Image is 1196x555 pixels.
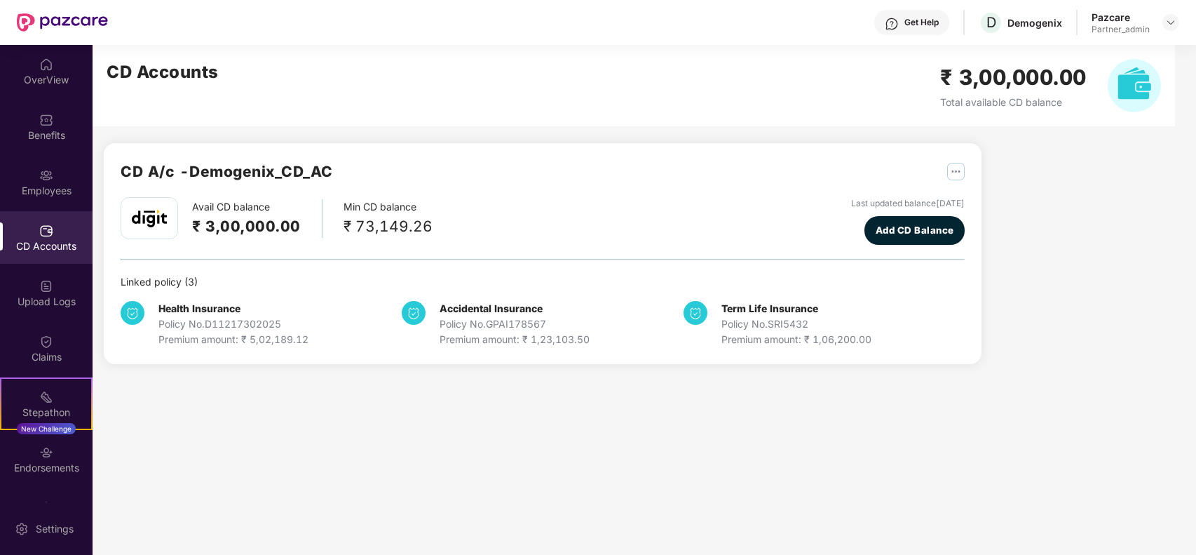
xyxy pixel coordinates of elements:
[1092,24,1150,35] div: Partner_admin
[885,17,899,31] img: svg+xml;base64,PHN2ZyBpZD0iSGVscC0zMngzMiIgeG1sbnM9Imh0dHA6Ly93d3cudzMub3JnLzIwMDAvc3ZnIiB3aWR0aD...
[121,301,144,325] img: svg+xml;base64,PHN2ZyB4bWxucz0iaHR0cDovL3d3dy53My5vcmcvMjAwMC9zdmciIHdpZHRoPSIzNCIgaGVpZ2h0PSIzNC...
[121,274,965,290] div: Linked policy ( 3 )
[158,302,240,314] b: Health Insurance
[1,406,91,420] div: Stepathon
[107,59,219,86] h2: CD Accounts
[39,335,53,349] img: svg+xml;base64,PHN2ZyBpZD0iQ2xhaW0iIHhtbG5zPSJodHRwOi8vd3d3LnczLm9yZy8yMDAwL3N2ZyIgd2lkdGg9IjIwIi...
[876,223,954,238] span: Add CD Balance
[32,522,78,536] div: Settings
[39,446,53,460] img: svg+xml;base64,PHN2ZyBpZD0iRW5kb3JzZW1lbnRzIiB4bWxucz0iaHR0cDovL3d3dy53My5vcmcvMjAwMC9zdmciIHdpZH...
[1092,11,1150,24] div: Pazcare
[1007,16,1062,29] div: Demogenix
[947,163,965,180] img: svg+xml;base64,PHN2ZyB4bWxucz0iaHR0cDovL3d3dy53My5vcmcvMjAwMC9zdmciIHdpZHRoPSIyNSIgaGVpZ2h0PSIyNS...
[121,160,333,183] h2: CD A/c - Demogenix_CD_AC
[17,13,108,32] img: New Pazcare Logo
[158,332,308,347] div: Premium amount: ₹ 5,02,189.12
[1108,59,1161,112] img: svg+xml;base64,PHN2ZyB4bWxucz0iaHR0cDovL3d3dy53My5vcmcvMjAwMC9zdmciIHhtbG5zOnhsaW5rPSJodHRwOi8vd3...
[192,199,322,238] div: Avail CD balance
[132,210,167,227] img: godigit.png
[721,302,818,314] b: Term Life Insurance
[344,215,433,238] div: ₹ 73,149.26
[440,302,543,314] b: Accidental Insurance
[17,423,76,434] div: New Challenge
[39,113,53,127] img: svg+xml;base64,PHN2ZyBpZD0iQmVuZWZpdHMiIHhtbG5zPSJodHRwOi8vd3d3LnczLm9yZy8yMDAwL3N2ZyIgd2lkdGg9Ij...
[851,197,965,210] div: Last updated balance [DATE]
[39,279,53,293] img: svg+xml;base64,PHN2ZyBpZD0iVXBsb2FkX0xvZ3MiIGRhdGEtbmFtZT0iVXBsb2FkIExvZ3MiIHhtbG5zPSJodHRwOi8vd3...
[440,316,590,332] div: Policy No. GPAI178567
[344,199,433,238] div: Min CD balance
[864,216,965,246] button: Add CD Balance
[940,61,1087,94] h2: ₹ 3,00,000.00
[39,58,53,72] img: svg+xml;base64,PHN2ZyBpZD0iSG9tZSIgeG1sbnM9Imh0dHA6Ly93d3cudzMub3JnLzIwMDAvc3ZnIiB3aWR0aD0iMjAiIG...
[986,14,996,31] span: D
[39,168,53,182] img: svg+xml;base64,PHN2ZyBpZD0iRW1wbG95ZWVzIiB4bWxucz0iaHR0cDovL3d3dy53My5vcmcvMjAwMC9zdmciIHdpZHRoPS...
[1165,17,1176,28] img: svg+xml;base64,PHN2ZyBpZD0iRHJvcGRvd24tMzJ4MzIiIHhtbG5zPSJodHRwOi8vd3d3LnczLm9yZy8yMDAwL3N2ZyIgd2...
[158,316,308,332] div: Policy No. D11217302025
[440,332,590,347] div: Premium amount: ₹ 1,23,103.50
[39,224,53,238] img: svg+xml;base64,PHN2ZyBpZD0iQ0RfQWNjb3VudHMiIGRhdGEtbmFtZT0iQ0QgQWNjb3VudHMiIHhtbG5zPSJodHRwOi8vd3...
[15,522,29,536] img: svg+xml;base64,PHN2ZyBpZD0iU2V0dGluZy0yMHgyMCIgeG1sbnM9Imh0dHA6Ly93d3cudzMub3JnLzIwMDAvc3ZnIiB3aW...
[721,316,871,332] div: Policy No. SRI5432
[402,301,426,325] img: svg+xml;base64,PHN2ZyB4bWxucz0iaHR0cDovL3d3dy53My5vcmcvMjAwMC9zdmciIHdpZHRoPSIzNCIgaGVpZ2h0PSIzNC...
[904,17,939,28] div: Get Help
[39,501,53,515] img: svg+xml;base64,PHN2ZyBpZD0iTXlfT3JkZXJzIiBkYXRhLW5hbWU9Ik15IE9yZGVycyIgeG1sbnM9Imh0dHA6Ly93d3cudz...
[721,332,871,347] div: Premium amount: ₹ 1,06,200.00
[192,215,301,238] h2: ₹ 3,00,000.00
[940,96,1062,108] span: Total available CD balance
[684,301,707,325] img: svg+xml;base64,PHN2ZyB4bWxucz0iaHR0cDovL3d3dy53My5vcmcvMjAwMC9zdmciIHdpZHRoPSIzNCIgaGVpZ2h0PSIzNC...
[39,390,53,404] img: svg+xml;base64,PHN2ZyB4bWxucz0iaHR0cDovL3d3dy53My5vcmcvMjAwMC9zdmciIHdpZHRoPSIyMSIgaGVpZ2h0PSIyMC...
